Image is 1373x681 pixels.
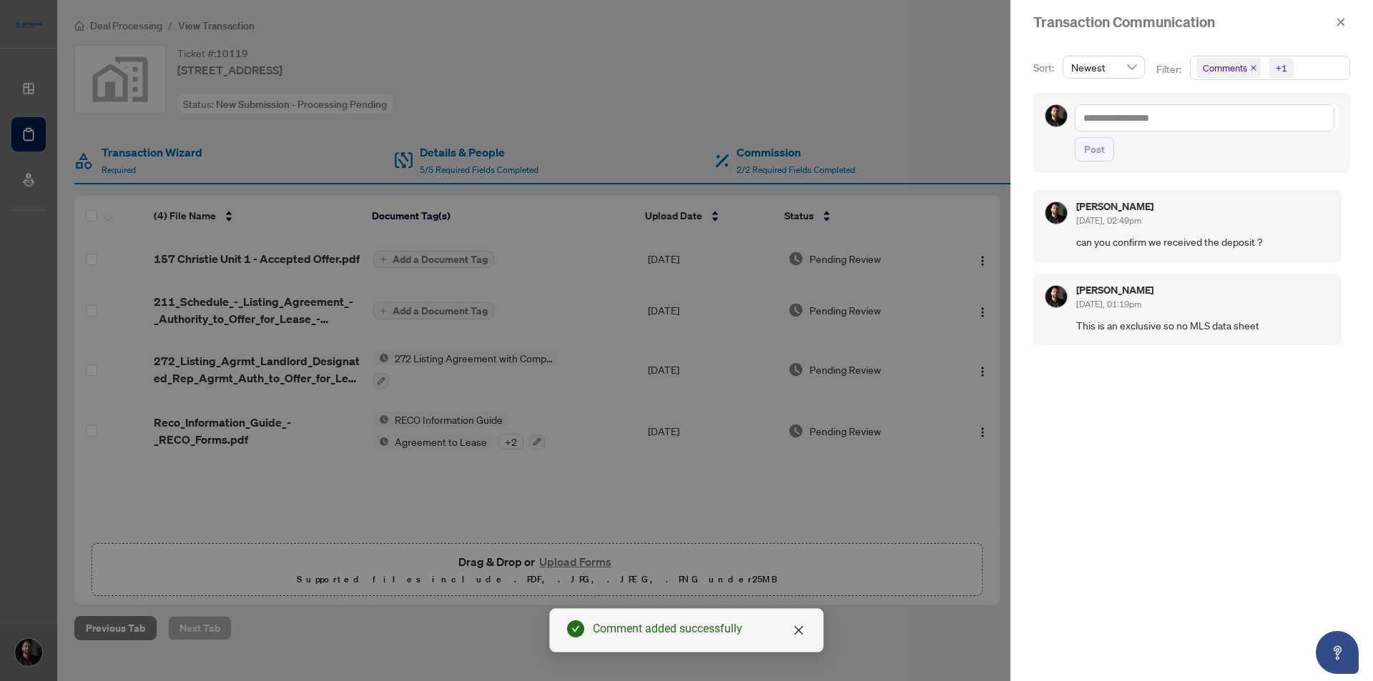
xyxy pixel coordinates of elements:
p: Filter: [1156,61,1183,77]
div: Comment added successfully [593,620,806,637]
span: This is an exclusive so no MLS data sheet [1076,317,1330,334]
p: Sort: [1033,60,1057,76]
img: Profile Icon [1045,286,1067,307]
h5: [PERSON_NAME] [1076,285,1153,295]
img: Profile Icon [1045,105,1067,126]
span: Comments [1203,61,1247,75]
div: +1 [1276,61,1287,75]
div: Transaction Communication [1033,11,1332,33]
button: Post [1075,137,1114,161]
span: check-circle [567,620,584,637]
span: close [793,625,804,636]
span: Comments [1196,58,1261,78]
span: close [1336,17,1346,27]
button: Open asap [1316,631,1359,674]
span: [DATE], 01:19pm [1076,299,1141,309]
img: Profile Icon [1045,202,1067,224]
h5: [PERSON_NAME] [1076,202,1153,212]
span: can you confirm we received the deposit ? [1076,234,1330,250]
span: close [1250,64,1257,71]
span: Newest [1071,56,1136,78]
span: [DATE], 02:49pm [1076,215,1141,226]
a: Close [791,622,807,638]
